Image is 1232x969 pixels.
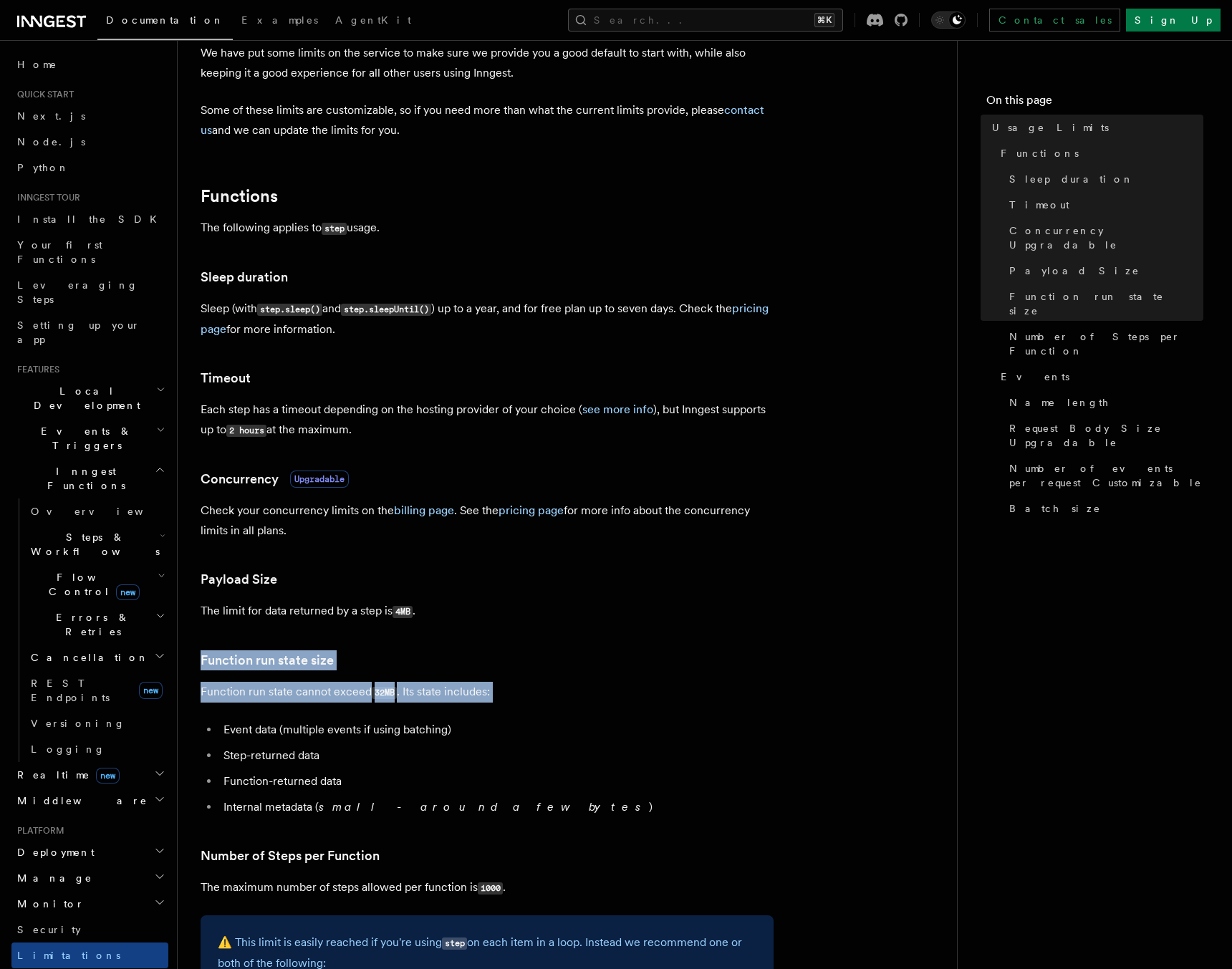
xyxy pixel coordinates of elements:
button: Deployment [11,839,168,865]
span: Errors & Retries [25,610,155,639]
span: Versioning [31,718,125,729]
li: Event data (multiple events if using batching) [219,720,774,740]
a: Functions [201,186,278,206]
a: Home [11,52,168,77]
button: Search...⌘K [568,9,843,32]
code: step.sleepUntil() [341,304,431,316]
span: Inngest Functions [11,464,155,493]
code: 2 hours [226,425,266,437]
span: Documentation [106,14,224,26]
a: pricing page [499,503,564,517]
a: see more info [582,402,653,416]
a: Limitations [11,943,168,968]
code: 32MB [372,687,397,699]
span: Payload Size [1009,264,1140,278]
button: Monitor [11,891,168,917]
span: Usage Limits [992,120,1109,135]
h4: On this page [986,92,1203,115]
li: Internal metadata ( ) [219,797,774,817]
a: ConcurrencyUpgradable [201,469,349,489]
code: step [322,223,347,235]
span: AgentKit [335,14,411,26]
button: Local Development [11,378,168,418]
span: Platform [11,825,64,837]
span: Sleep duration [1009,172,1134,186]
span: Local Development [11,384,156,413]
button: Realtimenew [11,762,168,788]
span: Node.js [17,136,85,148]
a: Request Body Size Upgradable [1004,415,1203,455]
span: Manage [11,871,92,885]
span: Security [17,924,81,935]
span: Events & Triggers [11,424,156,453]
kbd: ⌘K [814,13,834,27]
code: step.sleep() [257,304,322,316]
span: Function run state size [1009,289,1203,318]
button: Cancellation [25,645,168,670]
span: Quick start [11,89,74,100]
button: Events & Triggers [11,418,168,458]
span: Leveraging Steps [17,279,138,305]
a: Name length [1004,390,1203,415]
span: Limitations [17,950,120,961]
a: Next.js [11,103,168,129]
span: Flow Control [25,570,158,599]
a: Function run state size [1004,284,1203,324]
span: Name length [1009,395,1110,410]
code: step [442,937,467,950]
a: Sign Up [1126,9,1221,32]
span: Python [17,162,69,173]
span: Deployment [11,845,95,859]
a: Usage Limits [986,115,1203,140]
li: Function-returned data [219,771,774,791]
span: Number of events per request Customizable [1009,461,1203,490]
span: Setting up your app [17,319,140,345]
span: Timeout [1009,198,1069,212]
a: Setting up your app [11,312,168,352]
span: Concurrency Upgradable [1009,223,1203,252]
a: Payload Size [201,569,277,589]
a: Node.js [11,129,168,155]
button: Middleware [11,788,168,814]
a: Number of Steps per Function [1004,324,1203,364]
span: Batch size [1009,501,1101,516]
p: Some of these limits are customizable, so if you need more than what the current limits provide, ... [201,100,774,140]
a: AgentKit [327,4,420,39]
span: Home [17,57,57,72]
p: Sleep (with and ) up to a year, and for free plan up to seven days. Check the for more information. [201,299,774,339]
p: Each step has a timeout depending on the hosting provider of your choice ( ), but Inngest support... [201,400,774,440]
span: Number of Steps per Function [1009,329,1203,358]
a: REST Endpointsnew [25,670,168,710]
a: Timeout [201,368,251,388]
p: Function run state cannot exceed . Its state includes: [201,682,774,703]
span: new [139,682,163,699]
button: Manage [11,865,168,891]
span: Next.js [17,110,85,122]
span: Request Body Size Upgradable [1009,421,1203,450]
span: Upgradable [290,471,349,488]
span: Functions [1001,146,1079,160]
a: Batch size [1004,496,1203,521]
span: Features [11,364,59,375]
code: 4MB [393,606,413,618]
button: Toggle dark mode [931,11,966,29]
a: Documentation [97,4,233,40]
p: Check your concurrency limits on the . See the for more info about the concurrency limits in all ... [201,501,774,541]
span: Install the SDK [17,213,165,225]
p: The limit for data returned by a step is . [201,601,774,622]
a: Function run state size [201,650,334,670]
a: Sleep duration [201,267,288,287]
a: Your first Functions [11,232,168,272]
span: Realtime [11,768,120,782]
a: Versioning [25,710,168,736]
a: Number of events per request Customizable [1004,455,1203,496]
a: Events [995,364,1203,390]
a: Examples [233,4,327,39]
a: Install the SDK [11,206,168,232]
a: Concurrency Upgradable [1004,218,1203,258]
span: REST Endpoints [31,678,110,703]
a: billing page [394,503,454,517]
a: Overview [25,498,168,524]
a: Functions [995,140,1203,166]
span: Middleware [11,794,148,808]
